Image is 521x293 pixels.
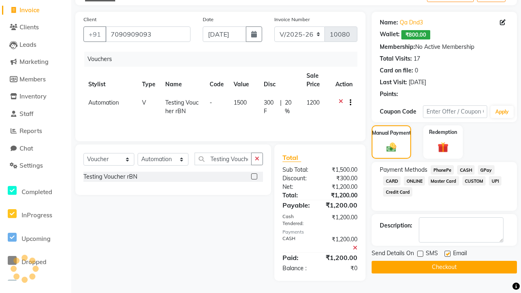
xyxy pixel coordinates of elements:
[20,58,48,66] span: Marketing
[428,176,459,186] span: Master Card
[195,153,252,165] input: Search
[20,75,46,83] span: Members
[2,6,69,15] a: Invoice
[2,57,69,67] a: Marketing
[490,106,514,118] button: Apply
[320,200,363,210] div: ₹1,200.00
[276,264,320,273] div: Balance :
[320,253,363,262] div: ₹1,200.00
[380,221,412,230] div: Description:
[203,16,214,23] label: Date
[401,30,430,39] span: ₹800.00
[282,229,358,236] div: Payments
[20,23,39,31] span: Clients
[83,173,137,181] div: Testing Voucher rBN
[234,99,247,106] span: 1500
[83,67,137,94] th: Stylist
[383,176,401,186] span: CARD
[83,16,96,23] label: Client
[88,99,119,106] span: Automation
[83,26,106,42] button: +91
[2,161,69,171] a: Settings
[462,176,486,186] span: CUSTOM
[276,213,320,227] div: Cash Tendered:
[478,165,495,175] span: GPay
[431,165,454,175] span: PhonePe
[210,99,212,106] span: -
[320,213,363,227] div: ₹1,200.00
[302,67,331,94] th: Sale Price
[423,105,487,118] input: Enter Offer / Coupon Code
[276,253,320,262] div: Paid:
[20,127,42,135] span: Reports
[404,176,425,186] span: ONLINE
[2,75,69,84] a: Members
[205,67,229,94] th: Code
[372,129,411,137] label: Manual Payment
[415,66,418,75] div: 0
[276,200,320,210] div: Payable:
[259,67,302,94] th: Disc
[380,43,509,51] div: No Active Membership
[84,52,363,67] div: Vouchers
[22,188,52,196] span: Completed
[285,98,297,116] span: 20 %
[409,78,426,87] div: [DATE]
[320,235,363,252] div: ₹1,200.00
[380,55,412,63] div: Total Visits:
[414,55,420,63] div: 17
[372,249,414,259] span: Send Details On
[276,235,320,252] div: CASH
[276,191,320,200] div: Total:
[2,23,69,32] a: Clients
[489,176,501,186] span: UPI
[380,43,415,51] div: Membership:
[453,249,467,259] span: Email
[320,191,363,200] div: ₹1,200.00
[137,94,160,120] td: V
[383,142,399,153] img: _cash.svg
[320,174,363,183] div: ₹300.00
[380,166,427,174] span: Payment Methods
[2,40,69,50] a: Leads
[280,98,282,116] span: |
[229,67,259,94] th: Value
[20,6,39,14] span: Invoice
[276,174,320,183] div: Discount:
[320,264,363,273] div: ₹0
[2,144,69,153] a: Chat
[165,99,199,115] span: Testing Voucher rBN
[457,165,475,175] span: CASH
[400,18,423,27] a: Qa Dnd3
[380,66,413,75] div: Card on file:
[372,261,517,273] button: Checkout
[20,110,33,118] span: Staff
[282,153,301,162] span: Total
[276,166,320,174] div: Sub Total:
[320,183,363,191] div: ₹1,200.00
[2,109,69,119] a: Staff
[2,92,69,101] a: Inventory
[380,107,423,116] div: Coupon Code
[380,90,398,98] div: Points:
[20,144,33,152] span: Chat
[105,26,190,42] input: Search by Name/Mobile/Email/Code
[331,67,357,94] th: Action
[160,67,205,94] th: Name
[274,16,310,23] label: Invoice Number
[380,30,400,39] div: Wallet:
[426,249,438,259] span: SMS
[22,211,52,219] span: InProgress
[429,129,457,136] label: Redemption
[383,187,412,197] span: Credit Card
[320,166,363,174] div: ₹1,500.00
[264,98,277,116] span: 300 F
[380,78,407,87] div: Last Visit:
[380,18,398,27] div: Name:
[137,67,160,94] th: Type
[20,41,36,48] span: Leads
[306,99,320,106] span: 1200
[22,235,50,243] span: Upcoming
[20,162,43,169] span: Settings
[2,127,69,136] a: Reports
